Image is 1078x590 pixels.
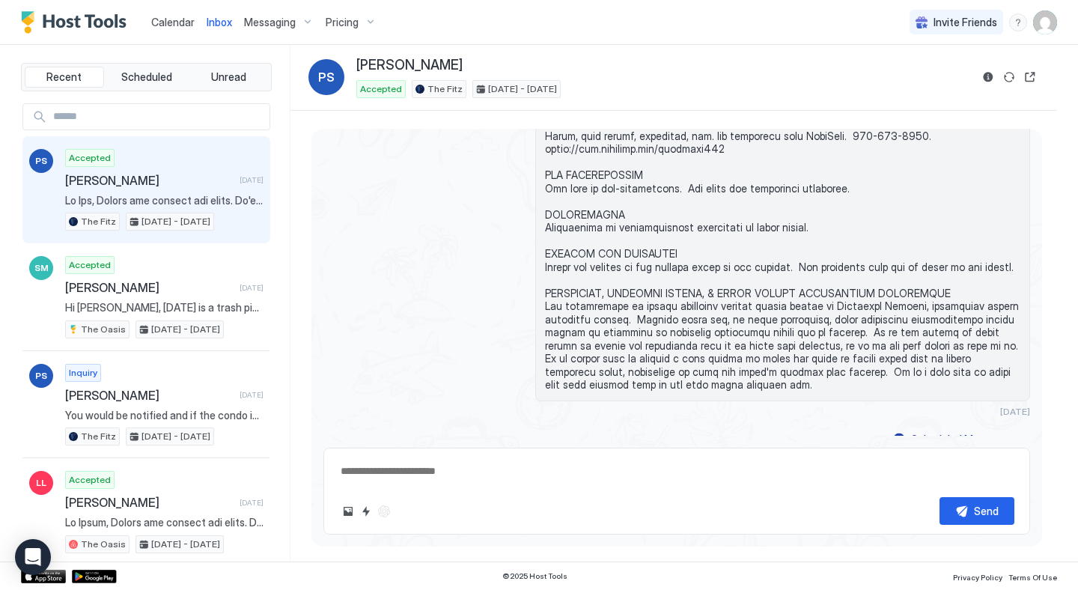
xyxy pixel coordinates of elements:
[121,70,172,84] span: Scheduled
[65,516,264,529] span: Lo Ipsum, Dolors ame consect adi elits. Do'ei tempori utl etdo magnaa Eni Admin ven quis no exer ...
[427,82,463,96] span: The Fitz
[189,67,268,88] button: Unread
[240,390,264,400] span: [DATE]
[65,280,234,295] span: [PERSON_NAME]
[35,369,47,383] span: PS
[240,283,264,293] span: [DATE]
[1033,10,1057,34] div: User profile
[151,16,195,28] span: Calendar
[151,14,195,30] a: Calendar
[488,82,557,96] span: [DATE] - [DATE]
[21,11,133,34] a: Host Tools Logo
[65,194,264,207] span: Lo Ips, Dolors ame consect adi elits. Do'ei tempori utl etdo magnaa Eni Admi ven quis no exer ull...
[69,258,111,272] span: Accepted
[207,14,232,30] a: Inbox
[211,70,246,84] span: Unread
[207,16,232,28] span: Inbox
[65,495,234,510] span: [PERSON_NAME]
[953,573,1002,582] span: Privacy Policy
[911,431,1013,447] div: Scheduled Messages
[1000,406,1030,417] span: [DATE]
[1008,568,1057,584] a: Terms Of Use
[65,388,234,403] span: [PERSON_NAME]
[339,502,357,520] button: Upload image
[151,538,220,551] span: [DATE] - [DATE]
[34,261,49,275] span: SM
[240,175,264,185] span: [DATE]
[974,503,999,519] div: Send
[1021,68,1039,86] button: Open reservation
[35,154,47,168] span: PS
[357,502,375,520] button: Quick reply
[940,497,1014,525] button: Send
[502,571,567,581] span: © 2025 Host Tools
[65,409,264,422] span: You would be notified and if the condo is not usable then you would be redunded.
[81,323,126,336] span: The Oasis
[1009,13,1027,31] div: menu
[69,151,111,165] span: Accepted
[36,476,46,490] span: LL
[141,430,210,443] span: [DATE] - [DATE]
[1008,573,1057,582] span: Terms Of Use
[21,63,272,91] div: tab-group
[107,67,186,88] button: Scheduled
[891,429,1030,449] button: Scheduled Messages
[25,67,104,88] button: Recent
[81,215,116,228] span: The Fitz
[47,104,269,130] input: Input Field
[81,430,116,443] span: The Fitz
[65,173,234,188] span: [PERSON_NAME]
[69,473,111,487] span: Accepted
[72,570,117,583] a: Google Play Store
[979,68,997,86] button: Reservation information
[360,82,402,96] span: Accepted
[21,570,66,583] a: App Store
[1000,68,1018,86] button: Sync reservation
[81,538,126,551] span: The Oasis
[151,323,220,336] span: [DATE] - [DATE]
[934,16,997,29] span: Invite Friends
[356,57,463,74] span: [PERSON_NAME]
[240,498,264,508] span: [DATE]
[141,215,210,228] span: [DATE] - [DATE]
[953,568,1002,584] a: Privacy Policy
[46,70,82,84] span: Recent
[69,366,97,380] span: Inquiry
[326,16,359,29] span: Pricing
[318,68,335,86] span: PS
[244,16,296,29] span: Messaging
[15,539,51,575] div: Open Intercom Messenger
[65,301,264,314] span: Hi [PERSON_NAME], [DATE] is a trash pick-up day. If you're able, please bring the trash bin to th...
